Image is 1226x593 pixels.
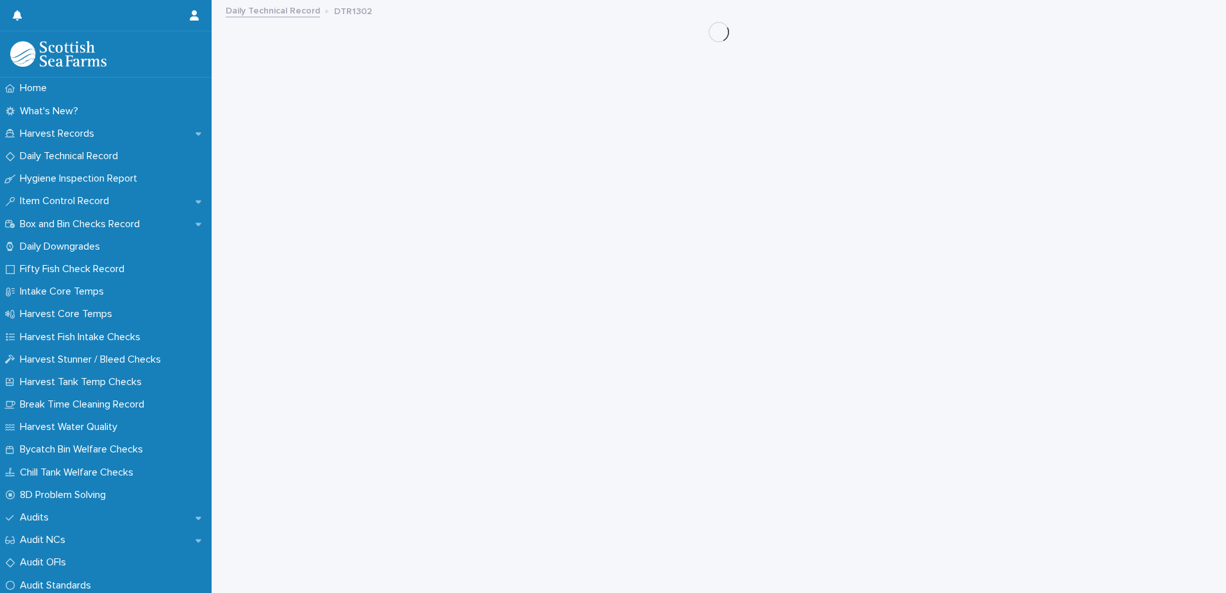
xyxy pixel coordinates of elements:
[15,150,128,162] p: Daily Technical Record
[15,308,122,320] p: Harvest Core Temps
[15,421,128,433] p: Harvest Water Quality
[226,3,320,17] a: Daily Technical Record
[15,376,152,388] p: Harvest Tank Temp Checks
[15,286,114,298] p: Intake Core Temps
[15,467,144,479] p: Chill Tank Welfare Checks
[15,331,151,343] p: Harvest Fish Intake Checks
[15,511,59,524] p: Audits
[15,580,101,592] p: Audit Standards
[334,3,372,17] p: DTR1302
[15,218,150,230] p: Box and Bin Checks Record
[15,443,153,456] p: Bycatch Bin Welfare Checks
[15,82,57,94] p: Home
[15,195,119,207] p: Item Control Record
[15,241,110,253] p: Daily Downgrades
[15,489,116,501] p: 8D Problem Solving
[15,399,155,411] p: Break Time Cleaning Record
[10,41,106,67] img: mMrefqRFQpe26GRNOUkG
[15,556,76,569] p: Audit OFIs
[15,128,105,140] p: Harvest Records
[15,354,171,366] p: Harvest Stunner / Bleed Checks
[15,263,135,275] p: Fifty Fish Check Record
[15,534,76,546] p: Audit NCs
[15,105,88,117] p: What's New?
[15,173,147,185] p: Hygiene Inspection Report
